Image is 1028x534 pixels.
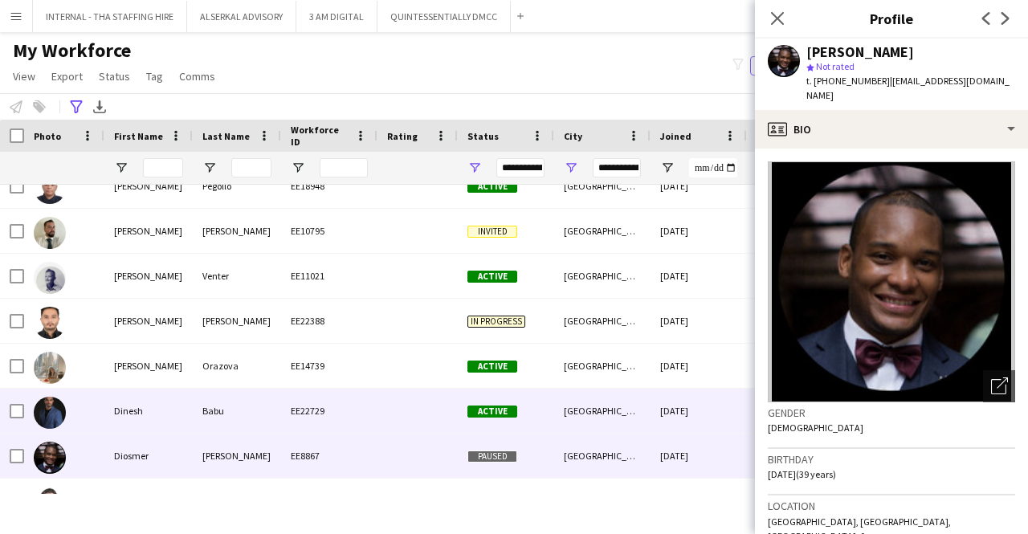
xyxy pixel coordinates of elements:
div: [PERSON_NAME] [104,344,193,388]
input: Workforce ID Filter Input [320,158,368,177]
span: Not rated [816,60,855,72]
span: Active [467,271,517,283]
div: [GEOGRAPHIC_DATA] [554,299,651,343]
div: EE14739 [281,344,377,388]
div: 1,004 days [747,434,843,478]
div: [PERSON_NAME] [104,164,193,208]
div: Orazova [193,344,281,388]
div: EE11021 [281,254,377,298]
div: [PERSON_NAME] [806,45,914,59]
div: [PERSON_NAME] [193,209,281,253]
a: Export [45,66,89,87]
button: Open Filter Menu [202,161,217,175]
div: EE22388 [281,299,377,343]
div: [DATE] [651,434,747,478]
h3: Gender [768,406,1015,420]
a: Comms [173,66,222,87]
div: Dinesh [104,389,193,433]
img: Derek Brady [34,217,66,249]
div: EE22729 [281,389,377,433]
img: Diana Orazova [34,352,66,384]
button: Everyone5,959 [750,56,830,75]
div: EE10795 [281,209,377,253]
span: Invited [467,226,517,238]
div: [GEOGRAPHIC_DATA] [554,479,651,523]
div: Bio [755,110,1028,149]
div: [DATE] [651,209,747,253]
app-action-btn: Export XLSX [90,97,109,116]
span: Active [467,406,517,418]
input: Joined Filter Input [689,158,737,177]
div: [GEOGRAPHIC_DATA] [554,344,651,388]
button: ALSERKAL ADVISORY [187,1,296,32]
span: [DEMOGRAPHIC_DATA] [768,422,863,434]
button: Open Filter Menu [467,161,482,175]
span: In progress [467,316,525,328]
span: City [564,130,582,142]
div: [DATE] [651,479,747,523]
input: Last Name Filter Input [231,158,271,177]
span: View [13,69,35,84]
button: 3 AM DIGITAL [296,1,377,32]
span: Rating [387,130,418,142]
span: Paused [467,450,517,463]
input: First Name Filter Input [143,158,183,177]
span: t. [PHONE_NUMBER] [806,75,890,87]
h3: Location [768,499,1015,513]
div: [DATE] [651,299,747,343]
button: Open Filter Menu [660,161,675,175]
div: [DATE] [651,389,747,433]
img: Diosmer Reynoso [34,442,66,474]
span: Photo [34,130,61,142]
div: [GEOGRAPHIC_DATA] [554,254,651,298]
span: Workforce ID [291,124,349,148]
img: Dewald Venter [34,262,66,294]
span: First Name [114,130,163,142]
span: [DATE] (39 years) [768,468,836,480]
div: Open photos pop-in [983,370,1015,402]
div: [PERSON_NAME] [193,299,281,343]
span: | [EMAIL_ADDRESS][DOMAIN_NAME] [806,75,1010,101]
div: [GEOGRAPHIC_DATA] [554,389,651,433]
div: [PERSON_NAME] [193,434,281,478]
button: Open Filter Menu [291,161,305,175]
span: Status [99,69,130,84]
img: Dmitri Lesnikov [34,487,66,519]
a: Status [92,66,137,87]
div: [PERSON_NAME] [104,254,193,298]
div: Venter [193,254,281,298]
span: Last Name [202,130,250,142]
span: Active [467,181,517,193]
div: Pegollo [193,164,281,208]
button: Open Filter Menu [564,161,578,175]
div: EE28058 [281,479,377,523]
div: [DATE] [651,254,747,298]
img: Dinesh Babu [34,397,66,429]
div: [DATE] [651,344,747,388]
span: Joined [660,130,691,142]
app-action-btn: Advanced filters [67,97,86,116]
span: Tag [146,69,163,84]
span: Export [51,69,83,84]
div: [PERSON_NAME] [104,209,193,253]
div: Babu [193,389,281,433]
span: My Workforce [13,39,131,63]
h3: Birthday [768,452,1015,467]
a: View [6,66,42,87]
div: [GEOGRAPHIC_DATA] [554,434,651,478]
div: EE8867 [281,434,377,478]
button: QUINTESSENTIALLY DMCC [377,1,511,32]
div: Diosmer [104,434,193,478]
img: Crew avatar or photo [768,161,1015,402]
div: [PERSON_NAME] [104,479,193,523]
div: [GEOGRAPHIC_DATA] [554,209,651,253]
h3: Profile [755,8,1028,29]
span: Comms [179,69,215,84]
button: INTERNAL - THA STAFFING HIRE [33,1,187,32]
span: Status [467,130,499,142]
div: [GEOGRAPHIC_DATA] [554,164,651,208]
div: [PERSON_NAME] [104,299,193,343]
div: EE18948 [281,164,377,208]
button: Open Filter Menu [114,161,128,175]
img: Dennis Pegollo [34,172,66,204]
